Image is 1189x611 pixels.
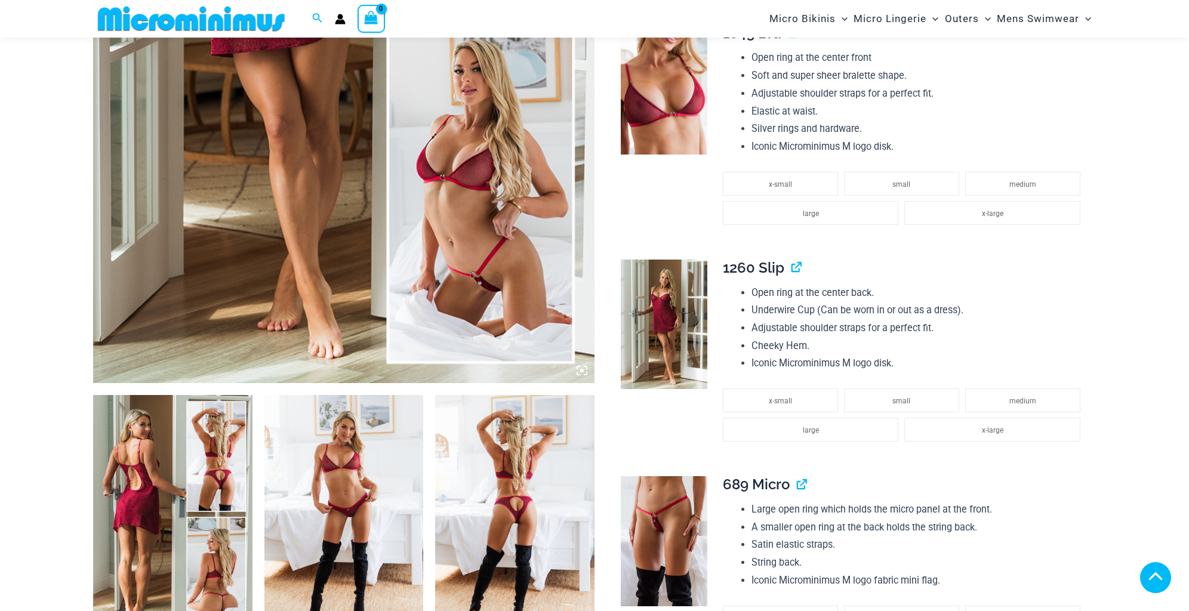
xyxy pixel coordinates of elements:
a: View Shopping Cart, empty [358,5,385,32]
span: Menu Toggle [979,4,991,34]
li: medium [965,172,1080,196]
span: Mens Swimwear [997,4,1079,34]
li: Open ring at the center front [751,49,1086,67]
a: Micro LingerieMenu ToggleMenu Toggle [851,4,941,34]
li: Cheeky Hem. [751,337,1086,355]
span: 1045 Bra [723,24,781,42]
span: Micro Bikinis [769,4,836,34]
span: x-small [769,180,792,189]
a: Search icon link [312,11,323,26]
li: medium [965,388,1080,412]
span: Menu Toggle [1079,4,1091,34]
span: large [803,426,819,434]
span: large [803,209,819,218]
span: x-small [769,397,792,405]
li: Iconic Microminimus M logo fabric mini flag. [751,572,1086,590]
a: Micro BikinisMenu ToggleMenu Toggle [766,4,851,34]
li: x-large [904,418,1080,442]
img: Guilty Pleasures Red 689 Micro [621,476,707,606]
img: Guilty Pleasures Red 1260 Slip [621,260,707,390]
li: large [723,418,898,442]
span: x-large [982,426,1003,434]
span: small [892,180,910,189]
li: Satin elastic straps. [751,536,1086,554]
li: x-large [904,201,1080,225]
a: Account icon link [335,14,346,24]
span: Menu Toggle [836,4,848,34]
img: MM SHOP LOGO FLAT [93,5,289,32]
li: Silver rings and hardware. [751,120,1086,138]
li: Elastic at waist. [751,103,1086,121]
a: Mens SwimwearMenu ToggleMenu Toggle [994,4,1094,34]
li: Soft and super sheer bralette shape. [751,67,1086,85]
li: small [844,172,959,196]
li: Underwire Cup (Can be worn in or out as a dress). [751,301,1086,319]
li: Iconic Microminimus M logo disk. [751,354,1086,372]
span: small [892,397,910,405]
span: medium [1009,397,1036,405]
a: OutersMenu ToggleMenu Toggle [942,4,994,34]
span: 689 Micro [723,476,790,493]
span: Outers [945,4,979,34]
li: Open ring at the center back. [751,284,1086,302]
li: String back. [751,554,1086,572]
li: x-small [723,388,838,412]
li: x-small [723,172,838,196]
span: Micro Lingerie [854,4,926,34]
span: x-large [982,209,1003,218]
nav: Site Navigation [765,2,1096,36]
span: Menu Toggle [926,4,938,34]
span: medium [1009,180,1036,189]
li: Iconic Microminimus M logo disk. [751,138,1086,156]
img: Guilty Pleasures Red 1045 Bra [621,25,707,155]
li: Adjustable shoulder straps for a perfect fit. [751,85,1086,103]
li: A smaller open ring at the back holds the string back. [751,519,1086,536]
span: 1260 Slip [723,259,784,276]
li: small [844,388,959,412]
li: Large open ring which holds the micro panel at the front. [751,501,1086,519]
li: large [723,201,898,225]
li: Adjustable shoulder straps for a perfect fit. [751,319,1086,337]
